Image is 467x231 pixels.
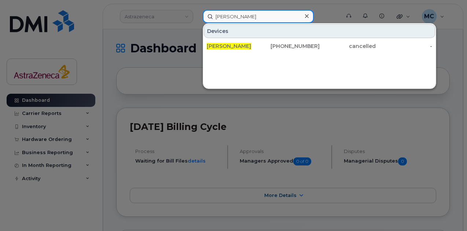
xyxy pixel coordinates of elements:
[204,24,435,38] div: Devices
[320,42,376,50] div: cancelled
[376,42,432,50] div: -
[263,42,320,50] div: [PHONE_NUMBER]
[204,40,435,53] a: [PERSON_NAME][PHONE_NUMBER]cancelled-
[207,43,251,49] span: [PERSON_NAME]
